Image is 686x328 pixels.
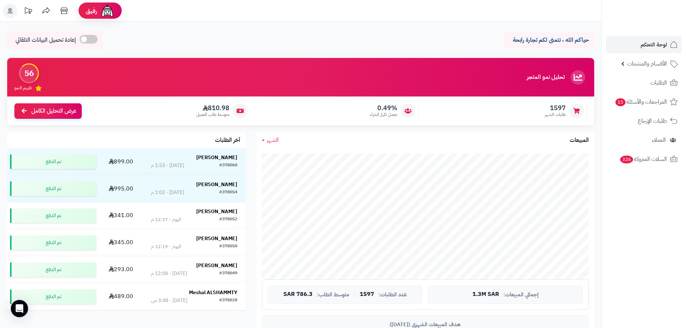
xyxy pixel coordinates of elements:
span: الطلبات [650,78,667,88]
td: 995.00 [99,175,143,202]
span: متوسط الطلب: [317,292,349,298]
span: طلبات الإرجاع [638,116,667,126]
h3: تحليل نمو المتجر [527,74,565,81]
span: طلبات الشهر [545,112,566,118]
strong: Meshal ALSHAMMTY [189,289,237,296]
span: 15 [615,98,626,106]
span: 1597 [545,104,566,112]
a: الشهر [262,136,279,144]
h3: المبيعات [570,137,589,144]
div: #378050 [219,243,237,250]
span: عرض التحليل الكامل [31,107,76,115]
span: 810.98 [196,104,229,112]
a: السلات المتروكة326 [606,150,682,168]
span: 326 [620,156,633,163]
span: تقييم النمو [14,85,32,91]
p: حياكم الله ، نتمنى لكم تجارة رابحة [510,36,589,44]
div: [DATE] - 12:08 م [151,270,187,277]
span: رفيق [86,6,97,15]
div: [DATE] - 1:53 م [151,162,184,169]
span: السلات المتروكة [619,154,667,164]
span: 786.3 SAR [283,291,313,298]
span: عدد الطلبات: [378,292,407,298]
div: تم الدفع [10,181,96,196]
strong: [PERSON_NAME] [196,154,237,161]
a: العملاء [606,131,682,149]
a: تحديثات المنصة [19,4,37,20]
div: #378028 [219,297,237,304]
span: 1.3M SAR [472,291,499,298]
div: #378052 [219,216,237,223]
div: تم الدفع [10,208,96,223]
div: [DATE] - 1:02 م [151,189,184,196]
strong: [PERSON_NAME] [196,235,237,242]
a: الطلبات [606,74,682,91]
div: اليوم - 12:19 م [151,243,181,250]
div: تم الدفع [10,289,96,304]
strong: [PERSON_NAME] [196,181,237,188]
span: الأقسام والمنتجات [627,59,667,69]
span: لوحة التحكم [641,40,667,50]
span: | [354,292,355,297]
td: 489.00 [99,283,143,310]
div: تم الدفع [10,262,96,277]
td: 899.00 [99,148,143,175]
a: لوحة التحكم [606,36,682,53]
a: عرض التحليل الكامل [14,103,82,119]
h3: آخر الطلبات [215,137,240,144]
div: #378054 [219,189,237,196]
div: Open Intercom Messenger [11,300,28,317]
span: إعادة تحميل البيانات التلقائي [15,36,76,44]
span: العملاء [652,135,666,145]
div: تم الدفع [10,154,96,169]
div: تم الدفع [10,235,96,250]
span: معدل تكرار الشراء [370,112,397,118]
div: #378049 [219,270,237,277]
span: 0.49% [370,104,397,112]
td: 341.00 [99,202,143,229]
span: المراجعات والأسئلة [615,97,667,107]
span: متوسط طلب العميل [196,112,229,118]
td: 293.00 [99,256,143,283]
a: المراجعات والأسئلة15 [606,93,682,111]
td: 345.00 [99,229,143,256]
span: 1597 [360,291,374,298]
strong: [PERSON_NAME] [196,262,237,269]
strong: [PERSON_NAME] [196,208,237,215]
img: ai-face.png [100,4,115,18]
div: #378060 [219,162,237,169]
span: الشهر [267,136,279,144]
a: طلبات الإرجاع [606,112,682,130]
div: [DATE] - 3:48 ص [151,297,187,304]
span: إجمالي المبيعات: [503,292,539,298]
div: اليوم - 12:37 م [151,216,181,223]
